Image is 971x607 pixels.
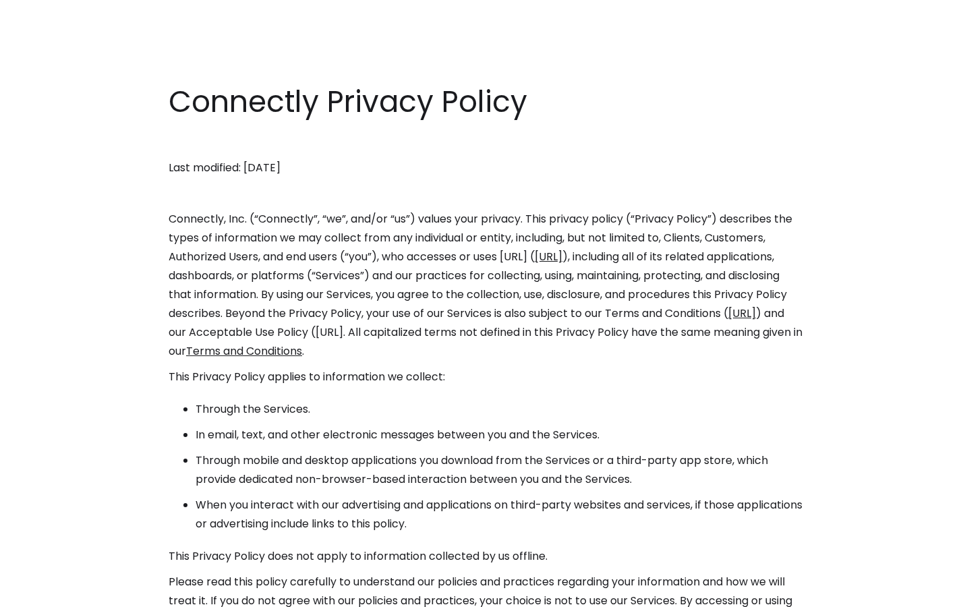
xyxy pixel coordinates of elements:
[196,496,802,533] li: When you interact with our advertising and applications on third-party websites and services, if ...
[186,343,302,359] a: Terms and Conditions
[169,133,802,152] p: ‍
[169,547,802,566] p: This Privacy Policy does not apply to information collected by us offline.
[169,368,802,386] p: This Privacy Policy applies to information we collect:
[169,158,802,177] p: Last modified: [DATE]
[196,426,802,444] li: In email, text, and other electronic messages between you and the Services.
[169,184,802,203] p: ‍
[196,400,802,419] li: Through the Services.
[13,582,81,602] aside: Language selected: English
[728,306,756,321] a: [URL]
[169,81,802,123] h1: Connectly Privacy Policy
[196,451,802,489] li: Through mobile and desktop applications you download from the Services or a third-party app store...
[27,583,81,602] ul: Language list
[535,249,562,264] a: [URL]
[169,210,802,361] p: Connectly, Inc. (“Connectly”, “we”, and/or “us”) values your privacy. This privacy policy (“Priva...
